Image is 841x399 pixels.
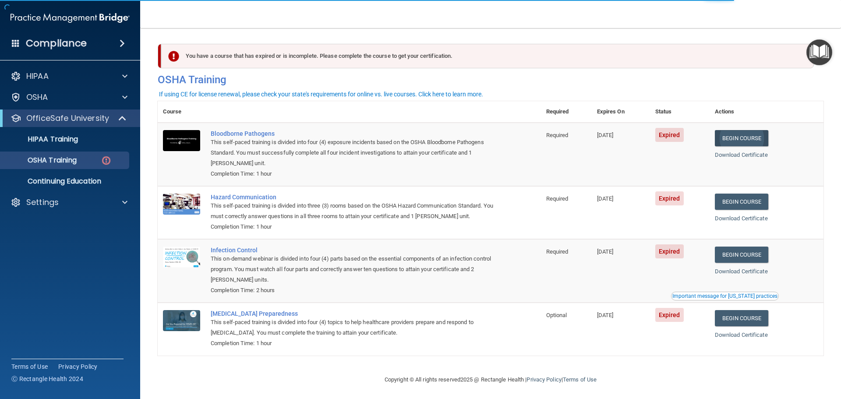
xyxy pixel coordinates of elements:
img: danger-circle.6113f641.png [101,155,112,166]
div: Completion Time: 1 hour [211,222,497,232]
div: You have a course that has expired or is incomplete. Please complete the course to get your certi... [161,44,814,68]
div: This self-paced training is divided into three (3) rooms based on the OSHA Hazard Communication S... [211,201,497,222]
div: Important message for [US_STATE] practices [672,293,777,299]
span: Optional [546,312,567,318]
a: Terms of Use [11,362,48,371]
p: Continuing Education [6,177,125,186]
a: Begin Course [715,194,768,210]
a: Bloodborne Pathogens [211,130,497,137]
p: OSHA Training [6,156,77,165]
span: Expired [655,128,684,142]
span: [DATE] [597,132,614,138]
a: Begin Course [715,247,768,263]
div: If using CE for license renewal, please check your state's requirements for online vs. live cours... [159,91,483,97]
a: Download Certificate [715,215,768,222]
button: If using CE for license renewal, please check your state's requirements for online vs. live cours... [158,90,484,99]
a: Hazard Communication [211,194,497,201]
a: Privacy Policy [58,362,98,371]
div: Completion Time: 1 hour [211,169,497,179]
p: OfficeSafe University [26,113,109,124]
img: exclamation-circle-solid-danger.72ef9ffc.png [168,51,179,62]
div: Copyright © All rights reserved 2025 @ Rectangle Health | | [331,366,650,394]
span: [DATE] [597,312,614,318]
a: Download Certificate [715,268,768,275]
h4: Compliance [26,37,87,49]
div: This self-paced training is divided into four (4) exposure incidents based on the OSHA Bloodborne... [211,137,497,169]
a: Settings [11,197,127,208]
th: Required [541,101,592,123]
a: OSHA [11,92,127,102]
th: Expires On [592,101,650,123]
a: Infection Control [211,247,497,254]
span: [DATE] [597,248,614,255]
button: Open Resource Center [806,39,832,65]
p: Settings [26,197,59,208]
th: Course [158,101,205,123]
div: Completion Time: 1 hour [211,338,497,349]
img: PMB logo [11,9,130,27]
a: Begin Course [715,130,768,146]
h4: OSHA Training [158,74,823,86]
a: HIPAA [11,71,127,81]
div: This self-paced training is divided into four (4) topics to help healthcare providers prepare and... [211,317,497,338]
button: Read this if you are a dental practitioner in the state of CA [671,292,779,300]
p: OSHA [26,92,48,102]
div: Completion Time: 2 hours [211,285,497,296]
a: Download Certificate [715,332,768,338]
th: Status [650,101,710,123]
a: Privacy Policy [527,376,561,383]
span: [DATE] [597,195,614,202]
a: Begin Course [715,310,768,326]
span: Required [546,132,569,138]
a: Terms of Use [563,376,597,383]
a: [MEDICAL_DATA] Preparedness [211,310,497,317]
span: Expired [655,191,684,205]
span: Ⓒ Rectangle Health 2024 [11,374,83,383]
span: Required [546,195,569,202]
th: Actions [710,101,823,123]
p: HIPAA Training [6,135,78,144]
span: Expired [655,244,684,258]
div: This on-demand webinar is divided into four (4) parts based on the essential components of an inf... [211,254,497,285]
a: Download Certificate [715,152,768,158]
span: Expired [655,308,684,322]
span: Required [546,248,569,255]
p: HIPAA [26,71,49,81]
a: OfficeSafe University [11,113,127,124]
